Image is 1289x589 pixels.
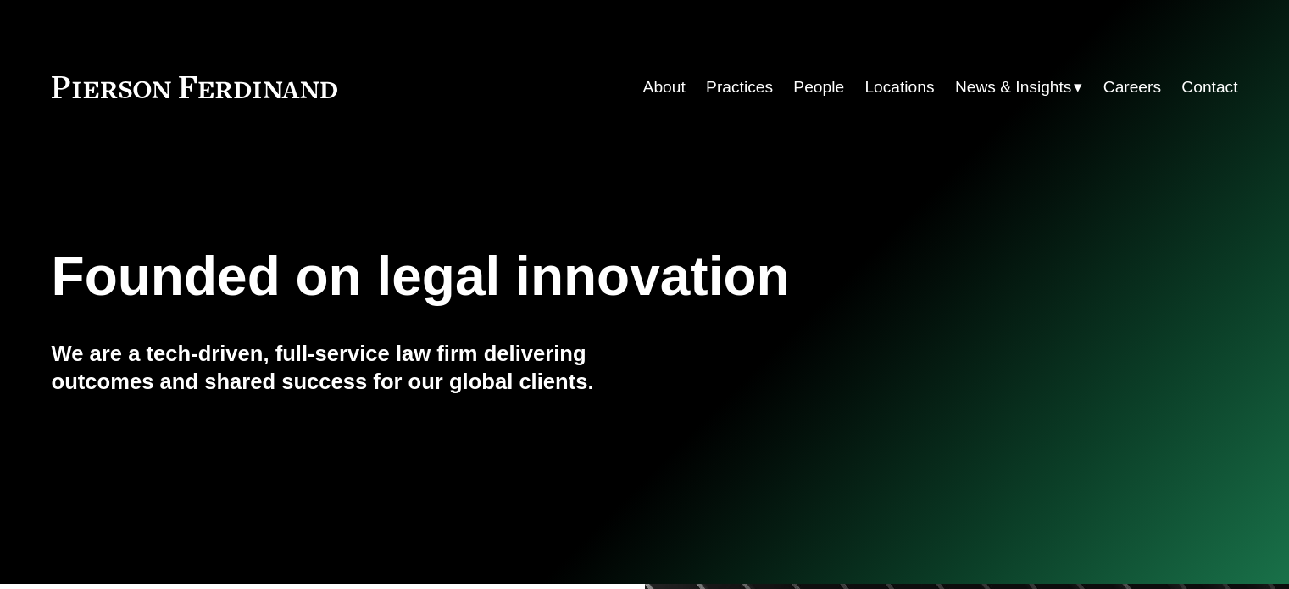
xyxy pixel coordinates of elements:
[1181,71,1237,103] a: Contact
[955,73,1072,103] span: News & Insights
[793,71,844,103] a: People
[955,71,1083,103] a: folder dropdown
[52,340,645,395] h4: We are a tech-driven, full-service law firm delivering outcomes and shared success for our global...
[1103,71,1161,103] a: Careers
[706,71,773,103] a: Practices
[643,71,686,103] a: About
[864,71,934,103] a: Locations
[52,246,1041,308] h1: Founded on legal innovation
